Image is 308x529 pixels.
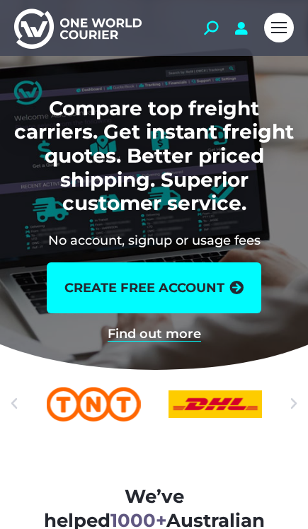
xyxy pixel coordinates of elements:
[46,379,262,429] div: Slides
[169,379,263,429] a: DHl logo
[14,7,142,49] img: One World Courier
[46,379,140,429] div: 2 / 25
[108,327,201,342] a: Find out more
[46,379,140,429] a: TNT logo Australian freight company
[14,97,294,216] h1: Compare top freight carriers. Get instant freight quotes. Better priced shipping. Superior custom...
[47,262,261,313] a: create free account
[169,379,263,429] div: 3 / 25
[11,233,297,249] h2: No account, signup or usage fees
[264,13,294,42] a: Mobile menu icon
